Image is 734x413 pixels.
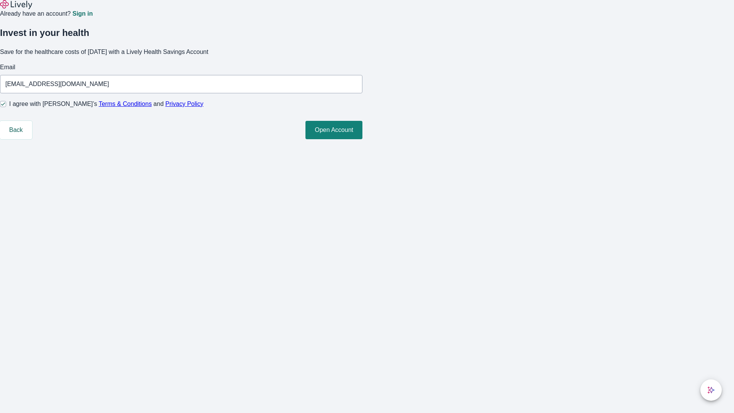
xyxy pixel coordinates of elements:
button: Open Account [305,121,362,139]
svg: Lively AI Assistant [707,386,715,394]
a: Terms & Conditions [99,101,152,107]
a: Privacy Policy [166,101,204,107]
a: Sign in [72,11,93,17]
button: chat [700,379,722,401]
span: I agree with [PERSON_NAME]’s and [9,99,203,109]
